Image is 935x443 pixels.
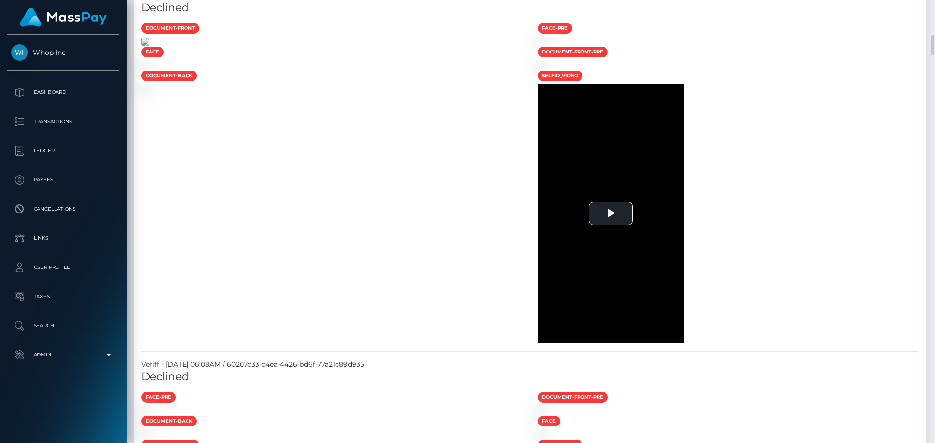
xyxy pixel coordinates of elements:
[11,260,115,275] p: User Profile
[134,359,926,370] div: Veriff - [DATE] 06:08AM / 60207c33-c4ea-4426-bd6f-77a21c89d935
[538,38,545,46] img: ebb728b3-15b3-43e1-b00f-184d5c0e36f7
[11,114,115,129] p: Transactions
[141,0,919,16] h5: Declined
[7,168,119,192] a: Payees
[538,431,545,439] img: 564a4d06-130e-489b-9483-cdc02f60f4fe
[11,348,115,362] p: Admin
[11,44,28,61] img: Whop Inc
[538,416,560,426] span: face
[20,8,107,27] img: MassPay Logo
[11,231,115,246] p: Links
[7,109,119,134] a: Transactions
[141,416,197,426] span: document-back
[11,289,115,304] p: Taxes
[11,202,115,216] p: Cancellations
[141,407,149,415] img: 6a968537-c9c1-4a9f-9dc8-9d5428b1f140
[141,86,149,93] img: 911a3ba8-d967-48fe-a1c5-12ada8b53e5a
[141,62,149,70] img: db27a038-8495-4c7c-b12d-575929a5d6d3
[11,319,115,333] p: Search
[538,407,545,415] img: b060ef88-ce1c-4619-a8d6-1d20b27088bf
[11,143,115,158] p: Ledger
[538,71,582,81] span: selfid_video
[538,47,608,57] span: document-front-pre
[7,226,119,250] a: Links
[11,85,115,100] p: Dashboard
[11,173,115,187] p: Payees
[7,314,119,338] a: Search
[7,284,119,309] a: Taxes
[7,197,119,221] a: Cancellations
[141,431,149,439] img: edd2fef2-1a43-45ee-83b9-233add04f051
[141,392,176,403] span: face-pre
[141,47,164,57] span: face
[7,80,119,105] a: Dashboard
[141,370,919,385] h5: Declined
[538,392,608,403] span: document-front-pre
[538,23,572,34] span: face-pre
[538,62,545,70] img: 874dc2bd-1c26-4126-9c92-1efc39febc70
[7,48,119,57] span: Whop Inc
[7,139,119,163] a: Ledger
[141,23,199,34] span: document-front
[7,255,119,280] a: User Profile
[141,38,149,46] img: 84962fc2-3f6c-4e43-bdd7-d819d1d6a006
[7,343,119,367] a: Admin
[141,71,197,81] span: document-back
[589,202,633,226] button: Play Video
[538,84,684,343] div: Video Player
